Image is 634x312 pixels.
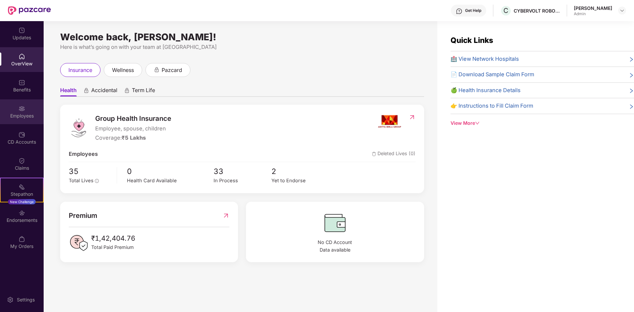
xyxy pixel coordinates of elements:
[514,8,560,14] div: CYBERVOLT ROBOTICS
[503,7,508,15] span: C
[69,233,89,253] img: PaidPremiumIcon
[619,8,625,13] img: svg+xml;base64,PHN2ZyBpZD0iRHJvcGRvd24tMzJ4MzIiIHhtbG5zPSJodHRwOi8vd3d3LnczLm9yZy8yMDAwL3N2ZyIgd2...
[69,165,112,177] span: 35
[451,36,493,45] span: Quick Links
[451,120,634,127] div: View More
[451,102,533,110] span: 👉 Instructions to Fill Claim Form
[372,150,416,158] span: Deleted Lives (0)
[132,87,155,96] span: Term Life
[629,87,634,95] span: right
[451,70,534,79] span: 📄 Download Sample Claim Form
[19,27,25,34] img: svg+xml;base64,PHN2ZyBpZD0iVXBkYXRlZCIgeG1sbnM9Imh0dHA6Ly93d3cudzMub3JnLzIwMDAvc3ZnIiB3aWR0aD0iMj...
[95,113,171,124] span: Group Health Insurance
[629,103,634,110] span: right
[255,239,416,254] span: No CD Account Data available
[60,87,77,96] span: Health
[377,113,402,130] img: insurerIcon
[7,296,14,303] img: svg+xml;base64,PHN2ZyBpZD0iU2V0dGluZy0yMHgyMCIgeG1sbnM9Imh0dHA6Ly93d3cudzMub3JnLzIwMDAvc3ZnIiB3aW...
[451,86,521,95] span: 🍏 Health Insurance Details
[409,114,416,121] img: RedirectIcon
[68,66,92,74] span: insurance
[574,11,612,17] div: Admin
[214,165,271,177] span: 33
[127,177,214,185] div: Health Card Available
[69,118,89,138] img: logo
[127,165,214,177] span: 0
[69,178,94,184] span: Total Lives
[574,5,612,11] div: [PERSON_NAME]
[8,199,36,204] div: New Challenge
[60,43,424,51] div: Here is what’s going on with your team at [GEOGRAPHIC_DATA]
[154,67,160,73] div: animation
[19,131,25,138] img: svg+xml;base64,PHN2ZyBpZD0iQ0RfQWNjb3VudHMiIGRhdGEtbmFtZT0iQ0QgQWNjb3VudHMiIHhtbG5zPSJodHRwOi8vd3...
[255,210,416,235] img: CDBalanceIcon
[19,184,25,190] img: svg+xml;base64,PHN2ZyB4bWxucz0iaHR0cDovL3d3dy53My5vcmcvMjAwMC9zdmciIHdpZHRoPSIyMSIgaGVpZ2h0PSIyMC...
[271,165,329,177] span: 2
[629,72,634,79] span: right
[15,296,37,303] div: Settings
[95,134,171,142] div: Coverage:
[83,87,89,93] div: animation
[19,210,25,216] img: svg+xml;base64,PHN2ZyBpZD0iRW5kb3JzZW1lbnRzIiB4bWxucz0iaHR0cDovL3d3dy53My5vcmcvMjAwMC9zdmciIHdpZH...
[629,56,634,63] span: right
[19,53,25,60] img: svg+xml;base64,PHN2ZyBpZD0iSG9tZSIgeG1sbnM9Imh0dHA6Ly93d3cudzMub3JnLzIwMDAvc3ZnIiB3aWR0aD0iMjAiIG...
[372,152,376,156] img: deleteIcon
[19,236,25,242] img: svg+xml;base64,PHN2ZyBpZD0iTXlfT3JkZXJzIiBkYXRhLW5hbWU9Ik15IE9yZGVycyIgeG1sbnM9Imh0dHA6Ly93d3cudz...
[19,79,25,86] img: svg+xml;base64,PHN2ZyBpZD0iQmVuZWZpdHMiIHhtbG5zPSJodHRwOi8vd3d3LnczLm9yZy8yMDAwL3N2ZyIgd2lkdGg9Ij...
[112,66,134,74] span: wellness
[465,8,481,13] div: Get Help
[60,34,424,40] div: Welcome back, [PERSON_NAME]!
[69,150,98,158] span: Employees
[95,179,99,183] span: info-circle
[271,177,329,185] div: Yet to Endorse
[475,121,480,125] span: down
[1,191,43,197] div: Stepathon
[19,105,25,112] img: svg+xml;base64,PHN2ZyBpZD0iRW1wbG95ZWVzIiB4bWxucz0iaHR0cDovL3d3dy53My5vcmcvMjAwMC9zdmciIHdpZHRoPS...
[8,6,51,15] img: New Pazcare Logo
[122,134,146,141] span: ₹5 Lakhs
[456,8,462,15] img: svg+xml;base64,PHN2ZyBpZD0iSGVscC0zMngzMiIgeG1sbnM9Imh0dHA6Ly93d3cudzMub3JnLzIwMDAvc3ZnIiB3aWR0aD...
[91,87,117,96] span: Accidental
[214,177,271,185] div: In Process
[162,66,182,74] span: pazcard
[19,157,25,164] img: svg+xml;base64,PHN2ZyBpZD0iQ2xhaW0iIHhtbG5zPSJodHRwOi8vd3d3LnczLm9yZy8yMDAwL3N2ZyIgd2lkdGg9IjIwIi...
[95,124,171,133] span: Employee, spouse, children
[91,233,135,244] span: ₹1,42,404.76
[451,55,519,63] span: 🏥 View Network Hospitals
[69,210,97,221] span: Premium
[124,87,130,93] div: animation
[222,210,229,221] img: RedirectIcon
[91,244,135,251] span: Total Paid Premium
